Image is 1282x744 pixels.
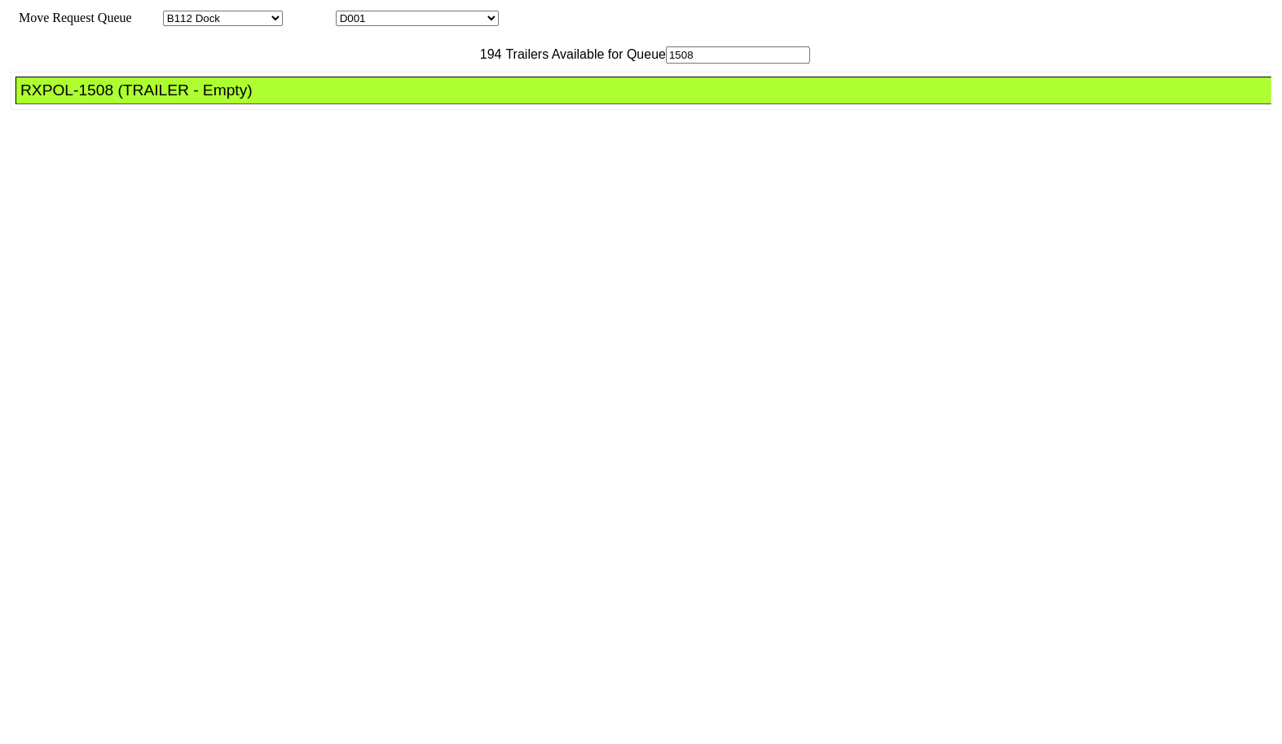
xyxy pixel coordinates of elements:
[286,11,333,24] span: Location
[502,47,667,61] span: Trailers Available for Queue
[11,11,132,24] span: Move Request Queue
[472,47,502,61] span: 194
[134,11,160,24] span: Area
[20,81,1281,99] div: RXPOL-1508 (TRAILER - Empty)
[666,46,810,64] input: Filter Available Trailers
